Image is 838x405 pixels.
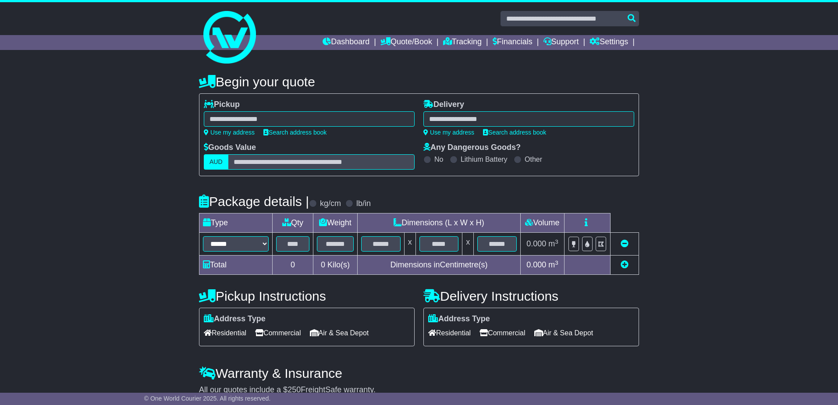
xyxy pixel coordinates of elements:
span: 0 [321,260,325,269]
a: Support [543,35,579,50]
td: Dimensions (L x W x H) [357,213,520,233]
label: Goods Value [204,143,256,153]
td: Kilo(s) [313,256,358,275]
span: Residential [204,326,246,340]
div: All our quotes include a $ FreightSafe warranty. [199,385,639,395]
label: AUD [204,154,228,170]
span: 250 [288,385,301,394]
td: 0 [273,256,313,275]
span: m [548,260,558,269]
span: 0.000 [526,260,546,269]
h4: Begin your quote [199,75,639,89]
label: Other [525,155,542,163]
label: Pickup [204,100,240,110]
a: Tracking [443,35,482,50]
label: No [434,155,443,163]
label: lb/in [356,199,371,209]
h4: Delivery Instructions [423,289,639,303]
label: Delivery [423,100,464,110]
td: x [404,233,415,256]
label: Lithium Battery [461,155,508,163]
span: Air & Sea Depot [534,326,593,340]
a: Dashboard [323,35,369,50]
a: Settings [589,35,628,50]
a: Add new item [621,260,628,269]
a: Financials [493,35,533,50]
td: Dimensions in Centimetre(s) [357,256,520,275]
h4: Warranty & Insurance [199,366,639,380]
td: Total [199,256,273,275]
span: © One World Courier 2025. All rights reserved. [144,395,271,402]
label: Address Type [204,314,266,324]
sup: 3 [555,259,558,266]
h4: Pickup Instructions [199,289,415,303]
span: m [548,239,558,248]
sup: 3 [555,238,558,245]
span: Commercial [255,326,301,340]
a: Use my address [423,129,474,136]
span: Air & Sea Depot [310,326,369,340]
a: Search address book [263,129,327,136]
a: Quote/Book [380,35,432,50]
a: Search address book [483,129,546,136]
td: Weight [313,213,358,233]
a: Use my address [204,129,255,136]
span: 0.000 [526,239,546,248]
td: x [462,233,474,256]
h4: Package details | [199,194,309,209]
label: kg/cm [320,199,341,209]
label: Any Dangerous Goods? [423,143,521,153]
a: Remove this item [621,239,628,248]
span: Commercial [479,326,525,340]
td: Volume [520,213,564,233]
td: Qty [273,213,313,233]
span: Residential [428,326,471,340]
td: Type [199,213,273,233]
label: Address Type [428,314,490,324]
